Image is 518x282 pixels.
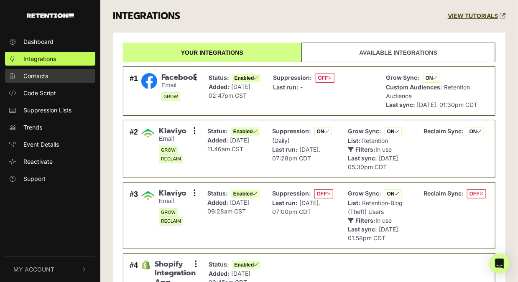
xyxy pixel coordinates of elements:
span: Integrations [23,54,56,63]
strong: Last sync: [348,155,377,162]
span: My Account [13,265,54,274]
strong: List: [348,137,360,144]
strong: Status: [209,261,229,268]
strong: Added: [209,83,230,90]
a: Suppression Lists [5,103,95,117]
div: #3 [130,189,138,242]
strong: Last run: [273,84,299,91]
strong: Status: [207,190,228,197]
div: #1 [130,73,138,109]
a: Your integrations [123,43,301,62]
span: Reactivate [23,157,53,166]
span: (Daily) [272,137,290,144]
span: [DATE] 09:28am CST [207,199,249,215]
span: Retention Audience [386,84,470,99]
strong: Filters: [355,217,375,224]
span: ON [314,127,332,136]
img: Klaviyo [141,127,155,140]
span: Retention-Blog (Theft) Users [348,199,403,215]
p: In use [348,145,411,154]
strong: Status: [207,127,228,135]
strong: Added: [207,137,228,144]
img: Facebook [141,73,157,89]
span: RECLAIM [159,155,183,163]
span: Trends [23,123,42,132]
span: ON [467,127,484,136]
a: Trends [5,120,95,134]
span: GROW [161,92,180,101]
strong: Last run: [272,146,298,153]
strong: Filters: [355,146,375,153]
div: Open Intercom Messenger [490,254,510,274]
button: My Account [5,257,95,282]
small: Email [159,198,195,205]
span: GROW [159,146,178,155]
span: OFF [467,189,486,198]
strong: Custom Audiences: [386,84,443,91]
span: [DATE] 02:47pm CST [209,83,250,99]
span: [DATE]. 07:00pm CDT [272,199,320,215]
div: #2 [130,127,138,171]
img: Shopify Integration App [141,260,151,269]
a: Support [5,172,95,185]
span: Suppression Lists [23,106,71,114]
span: ON [385,189,402,198]
span: Contacts [23,71,48,80]
span: [DATE]. 07:28pm CDT [272,146,320,162]
span: OFF [314,189,333,198]
a: Integrations [5,52,95,66]
a: Code Script [5,86,95,100]
strong: Last sync: [386,101,416,108]
span: [DATE] 11:46am CST [207,137,249,152]
a: Contacts [5,69,95,83]
a: Reactivate [5,155,95,168]
h3: INTEGRATIONS [113,10,180,22]
span: Klaviyo [159,189,195,198]
span: Enabled [232,261,261,269]
strong: Last run: [272,199,298,206]
span: Enabled [231,127,260,136]
p: In use [348,216,411,225]
span: Retention [362,137,388,144]
strong: Suppression: [273,74,312,81]
strong: Reclaim Sync: [424,190,464,197]
a: VIEW TUTORIALS [448,13,505,20]
span: Klaviyo [159,127,195,136]
img: Retention.com [27,13,74,18]
span: ON [385,127,402,136]
small: Email [161,82,196,89]
span: OFF [316,74,334,83]
img: Klaviyo [141,189,155,202]
strong: Grow Sync: [348,127,381,135]
span: RECLAIM [159,217,183,226]
span: [DATE]. 01:58pm CDT [348,226,400,241]
strong: Last sync: [348,226,377,233]
strong: Grow Sync: [386,74,420,81]
strong: List: [348,199,360,206]
span: - [301,84,303,91]
small: Email [159,135,195,142]
span: Code Script [23,89,56,97]
strong: Suppression: [272,127,311,135]
span: Facebook [161,73,196,82]
span: [DATE]. 05:30pm CDT [348,155,400,170]
strong: Grow Sync: [348,190,381,197]
strong: Reclaim Sync: [424,127,464,135]
a: Dashboard [5,35,95,48]
a: Event Details [5,137,95,151]
span: ON [423,74,440,83]
span: [DATE]. 01:30pm CDT [417,101,478,108]
span: Dashboard [23,37,54,46]
span: Support [23,174,46,183]
strong: Suppression: [272,190,311,197]
strong: Status: [209,74,229,81]
span: GROW [159,208,178,217]
span: Enabled [232,74,261,82]
a: Available integrations [301,43,495,62]
span: Event Details [23,140,59,149]
strong: Added: [207,199,228,206]
span: Enabled [231,190,260,198]
strong: Added: [209,270,230,277]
